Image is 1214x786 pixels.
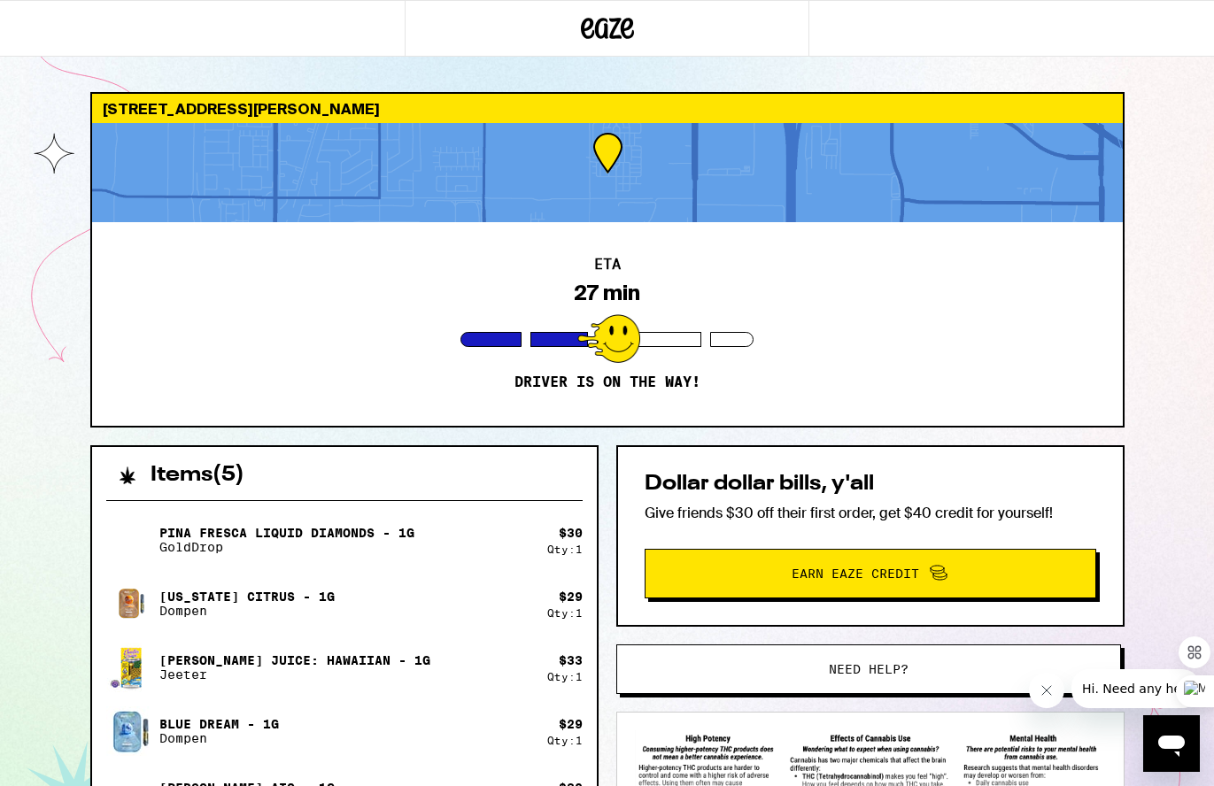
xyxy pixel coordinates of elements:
[159,589,335,604] p: [US_STATE] Citrus - 1g
[159,717,279,731] p: Blue Dream - 1g
[106,643,156,692] img: Jeeter Juice: Hawaiian - 1g
[92,94,1123,123] div: [STREET_ADDRESS][PERSON_NAME]
[829,663,909,675] span: Need help?
[559,653,583,667] div: $ 33
[547,607,583,619] div: Qty: 1
[106,579,156,628] img: California Citrus - 1g
[1029,673,1064,708] iframe: Close message
[559,589,583,604] div: $ 29
[159,731,279,745] p: Dompen
[159,667,430,682] p: Jeeter
[1143,715,1200,772] iframe: Button to launch messaging window
[514,374,700,391] p: Driver is on the way!
[792,567,919,580] span: Earn Eaze Credit
[106,706,156,756] img: Blue Dream - 1g
[106,515,156,565] img: Pina Fresca Liquid Diamonds - 1g
[594,258,621,272] h2: ETA
[159,526,414,540] p: Pina Fresca Liquid Diamonds - 1g
[159,653,430,667] p: [PERSON_NAME] Juice: Hawaiian - 1g
[151,465,244,486] h2: Items ( 5 )
[559,717,583,731] div: $ 29
[1071,669,1200,708] iframe: Message from company
[547,543,583,555] div: Qty: 1
[547,671,583,682] div: Qty: 1
[574,281,640,305] div: 27 min
[159,604,335,618] p: Dompen
[616,644,1121,694] button: Need help?
[559,526,583,540] div: $ 30
[645,504,1096,522] p: Give friends $30 off their first order, get $40 credit for yourself!
[645,474,1096,495] h2: Dollar dollar bills, y'all
[547,735,583,746] div: Qty: 1
[159,540,414,554] p: GoldDrop
[645,549,1096,598] button: Earn Eaze Credit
